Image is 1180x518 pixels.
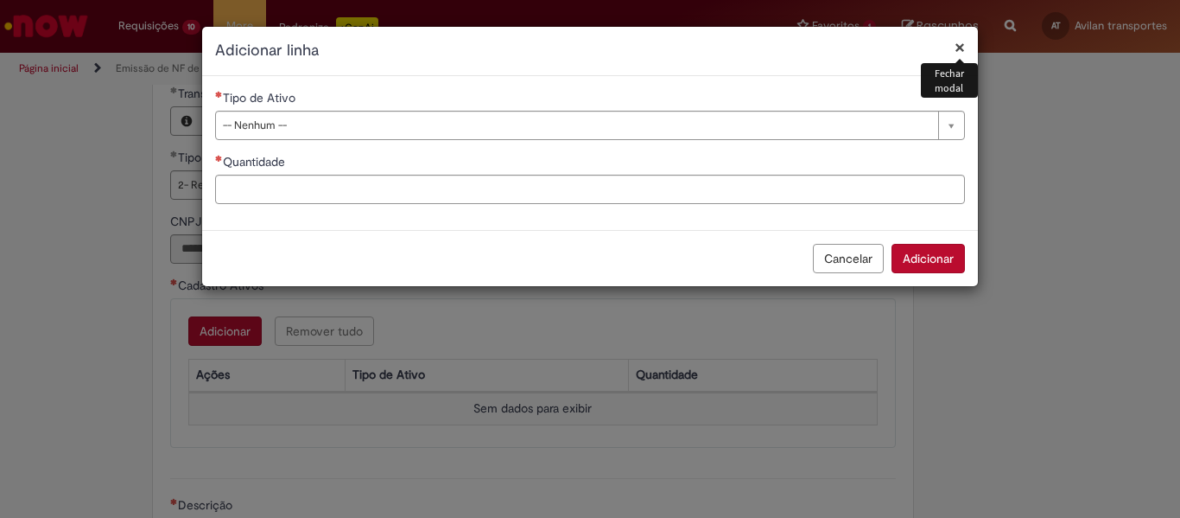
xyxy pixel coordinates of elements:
[223,154,289,169] span: Quantidade
[223,112,929,139] span: -- Nenhum --
[813,244,884,273] button: Cancelar
[955,38,965,56] button: Fechar modal
[223,90,299,106] span: Tipo de Ativo
[215,155,223,162] span: Necessários
[215,91,223,98] span: Necessários
[215,175,965,204] input: Quantidade
[891,244,965,273] button: Adicionar
[921,63,979,98] div: Fechar modal
[215,40,965,62] h2: Adicionar linha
